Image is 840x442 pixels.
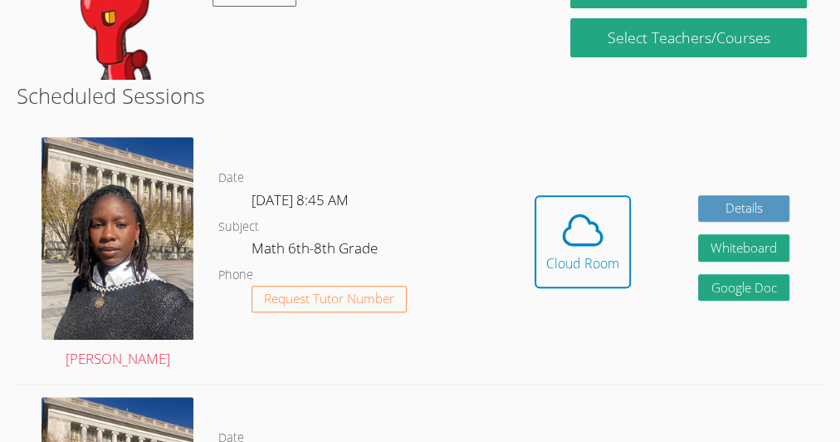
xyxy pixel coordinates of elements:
[546,253,619,273] div: Cloud Room
[264,292,394,305] span: Request Tutor Number
[570,18,807,57] a: Select Teachers/Courses
[218,265,253,286] dt: Phone
[252,237,381,265] dd: Math 6th-8th Grade
[42,137,193,340] img: IMG_8183.jpeg
[698,234,789,262] button: Whiteboard
[218,217,259,238] dt: Subject
[698,274,789,302] a: Google Doc
[252,190,349,209] span: [DATE] 8:45 AM
[42,137,193,371] a: [PERSON_NAME]
[535,195,631,288] button: Cloud Room
[698,195,789,223] a: Details
[218,168,244,189] dt: Date
[252,286,407,313] button: Request Tutor Number
[17,80,823,111] h2: Scheduled Sessions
